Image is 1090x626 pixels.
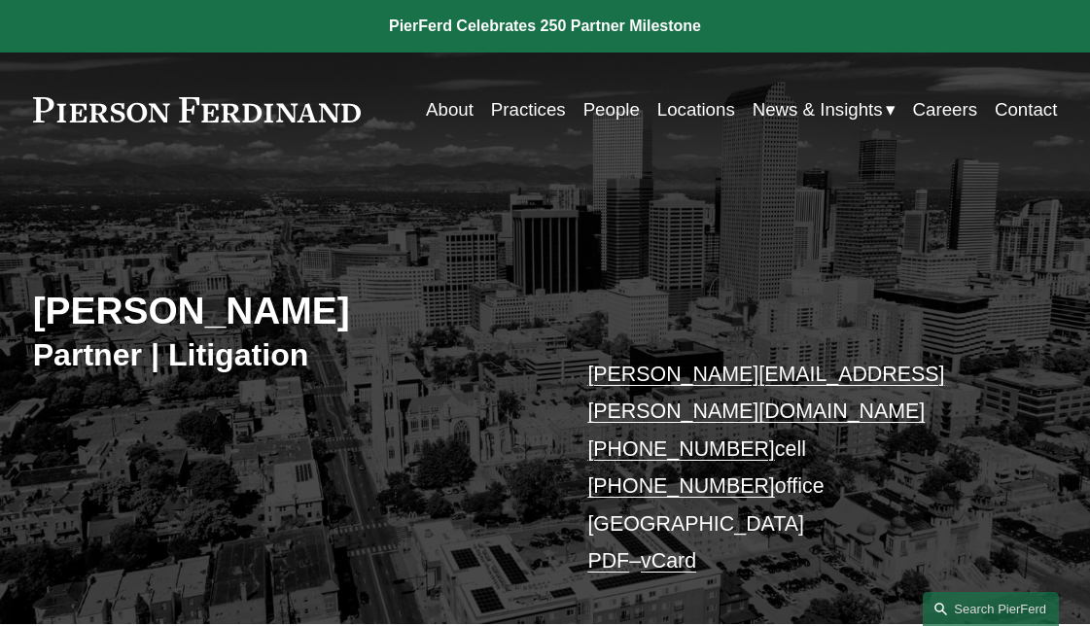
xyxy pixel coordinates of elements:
[491,91,566,127] a: Practices
[995,91,1057,127] a: Contact
[587,363,944,423] a: [PERSON_NAME][EMAIL_ADDRESS][PERSON_NAME][DOMAIN_NAME]
[641,549,696,573] a: vCard
[587,549,629,573] a: PDF
[583,91,640,127] a: People
[587,356,1014,580] p: cell office [GEOGRAPHIC_DATA] –
[753,91,896,127] a: folder dropdown
[33,288,545,333] h2: [PERSON_NAME]
[753,93,883,126] span: News & Insights
[33,336,545,375] h3: Partner | Litigation
[587,437,774,461] a: [PHONE_NUMBER]
[923,592,1059,626] a: Search this site
[657,91,735,127] a: Locations
[913,91,977,127] a: Careers
[587,474,774,498] a: [PHONE_NUMBER]
[426,91,474,127] a: About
